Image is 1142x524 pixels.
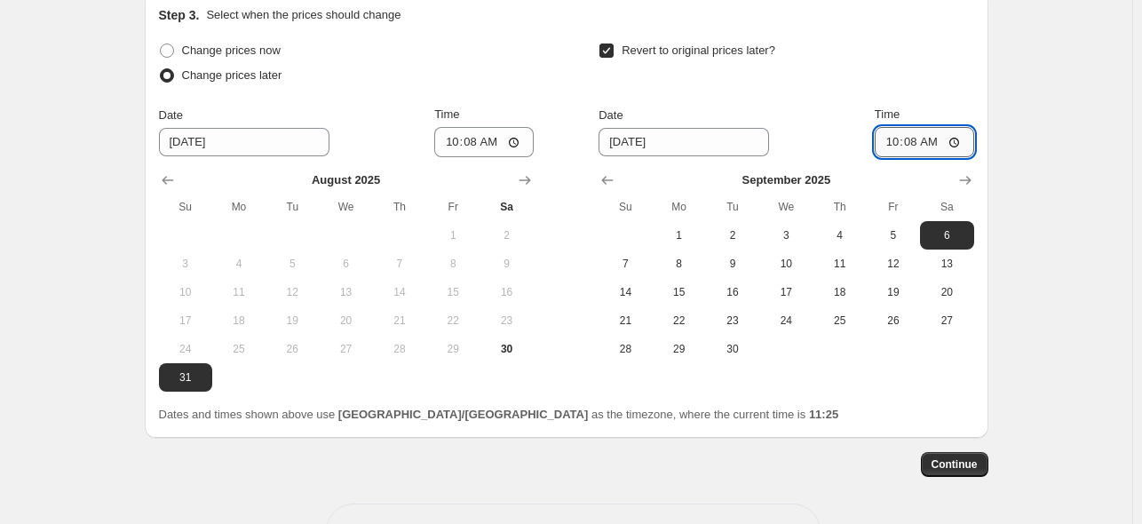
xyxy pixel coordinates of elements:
[380,314,419,328] span: 21
[434,107,459,121] span: Time
[766,257,805,271] span: 10
[606,257,645,271] span: 7
[813,250,866,278] button: Thursday September 11 2025
[487,228,526,242] span: 2
[813,278,866,306] button: Thursday September 18 2025
[766,200,805,214] span: We
[373,306,426,335] button: Thursday August 21 2025
[219,342,258,356] span: 25
[159,250,212,278] button: Sunday August 3 2025
[653,306,706,335] button: Monday September 22 2025
[319,250,372,278] button: Wednesday August 6 2025
[653,250,706,278] button: Monday September 8 2025
[480,221,533,250] button: Saturday August 2 2025
[338,408,588,421] b: [GEOGRAPHIC_DATA]/[GEOGRAPHIC_DATA]
[653,193,706,221] th: Monday
[813,193,866,221] th: Thursday
[820,314,859,328] span: 25
[159,408,839,421] span: Dates and times shown above use as the timezone, where the current time is
[660,228,699,242] span: 1
[927,200,966,214] span: Sa
[433,285,472,299] span: 15
[273,257,312,271] span: 5
[159,335,212,363] button: Sunday August 24 2025
[212,250,266,278] button: Monday August 4 2025
[599,335,652,363] button: Sunday September 28 2025
[155,168,180,193] button: Show previous month, July 2025
[759,221,813,250] button: Wednesday September 3 2025
[874,314,913,328] span: 26
[766,285,805,299] span: 17
[480,193,533,221] th: Saturday
[867,221,920,250] button: Friday September 5 2025
[867,278,920,306] button: Friday September 19 2025
[920,193,973,221] th: Saturday
[820,228,859,242] span: 4
[599,278,652,306] button: Sunday September 14 2025
[487,314,526,328] span: 23
[273,342,312,356] span: 26
[159,6,200,24] h2: Step 3.
[159,363,212,392] button: Sunday August 31 2025
[706,335,759,363] button: Tuesday September 30 2025
[759,250,813,278] button: Wednesday September 10 2025
[373,335,426,363] button: Thursday August 28 2025
[706,221,759,250] button: Tuesday September 2 2025
[927,314,966,328] span: 27
[599,250,652,278] button: Sunday September 7 2025
[706,250,759,278] button: Tuesday September 9 2025
[766,314,805,328] span: 24
[480,335,533,363] button: Today Saturday August 30 2025
[759,306,813,335] button: Wednesday September 24 2025
[182,68,282,82] span: Change prices later
[266,278,319,306] button: Tuesday August 12 2025
[820,285,859,299] span: 18
[219,285,258,299] span: 11
[159,108,183,122] span: Date
[219,314,258,328] span: 18
[653,278,706,306] button: Monday September 15 2025
[713,228,752,242] span: 2
[820,200,859,214] span: Th
[326,257,365,271] span: 6
[766,228,805,242] span: 3
[480,306,533,335] button: Saturday August 23 2025
[606,285,645,299] span: 14
[606,200,645,214] span: Su
[927,285,966,299] span: 20
[182,44,281,57] span: Change prices now
[927,228,966,242] span: 6
[706,306,759,335] button: Tuesday September 23 2025
[920,250,973,278] button: Saturday September 13 2025
[599,306,652,335] button: Sunday September 21 2025
[660,200,699,214] span: Mo
[219,200,258,214] span: Mo
[487,257,526,271] span: 9
[273,314,312,328] span: 19
[380,342,419,356] span: 28
[867,250,920,278] button: Friday September 12 2025
[426,306,480,335] button: Friday August 22 2025
[159,306,212,335] button: Sunday August 17 2025
[319,335,372,363] button: Wednesday August 27 2025
[380,257,419,271] span: 7
[953,168,978,193] button: Show next month, October 2025
[932,457,978,472] span: Continue
[867,306,920,335] button: Friday September 26 2025
[326,314,365,328] span: 20
[159,128,329,156] input: 8/30/2025
[487,285,526,299] span: 16
[867,193,920,221] th: Friday
[433,257,472,271] span: 8
[480,278,533,306] button: Saturday August 16 2025
[373,250,426,278] button: Thursday August 7 2025
[713,314,752,328] span: 23
[273,285,312,299] span: 12
[426,250,480,278] button: Friday August 8 2025
[713,257,752,271] span: 9
[159,278,212,306] button: Sunday August 10 2025
[653,335,706,363] button: Monday September 29 2025
[266,193,319,221] th: Tuesday
[874,200,913,214] span: Fr
[713,285,752,299] span: 16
